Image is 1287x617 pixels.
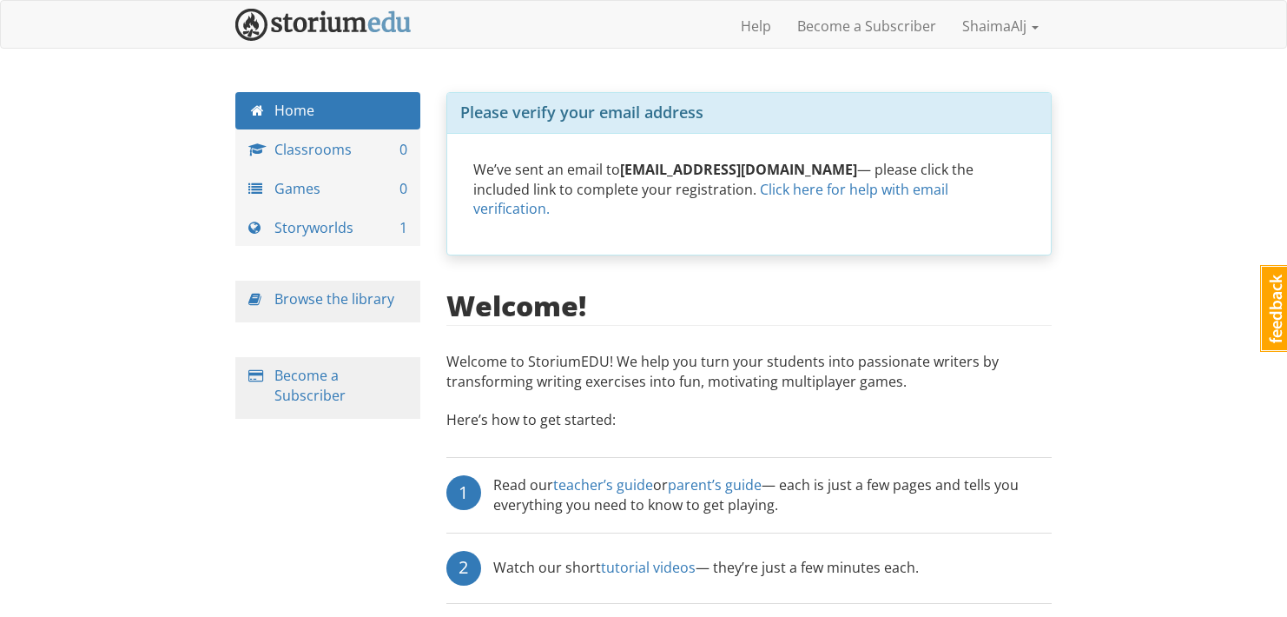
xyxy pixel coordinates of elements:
[620,160,857,179] strong: [EMAIL_ADDRESS][DOMAIN_NAME]
[235,92,420,129] a: Home
[235,170,420,208] a: Games 0
[473,160,1026,220] p: We’ve sent an email to — please click the included link to complete your registration.
[274,366,346,405] a: Become a Subscriber
[473,180,948,219] a: Click here for help with email verification.
[493,551,919,586] div: Watch our short — they’re just a few minutes each.
[446,352,1053,401] p: Welcome to StoriumEDU! We help you turn your students into passionate writers by transforming wri...
[274,289,394,308] a: Browse the library
[446,551,481,586] div: 2
[235,131,420,169] a: Classrooms 0
[446,475,481,510] div: 1
[728,4,784,48] a: Help
[601,558,696,577] a: tutorial videos
[784,4,949,48] a: Become a Subscriber
[949,4,1052,48] a: ShaimaAlj
[399,218,407,238] span: 1
[668,475,762,494] a: parent’s guide
[235,9,412,41] img: StoriumEDU
[399,140,407,160] span: 0
[493,475,1053,515] div: Read our or — each is just a few pages and tells you everything you need to know to get playing.
[235,209,420,247] a: Storyworlds 1
[460,102,703,123] span: Please verify your email address
[446,290,586,321] h2: Welcome!
[399,179,407,199] span: 0
[446,410,1053,448] p: Here’s how to get started:
[553,475,653,494] a: teacher’s guide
